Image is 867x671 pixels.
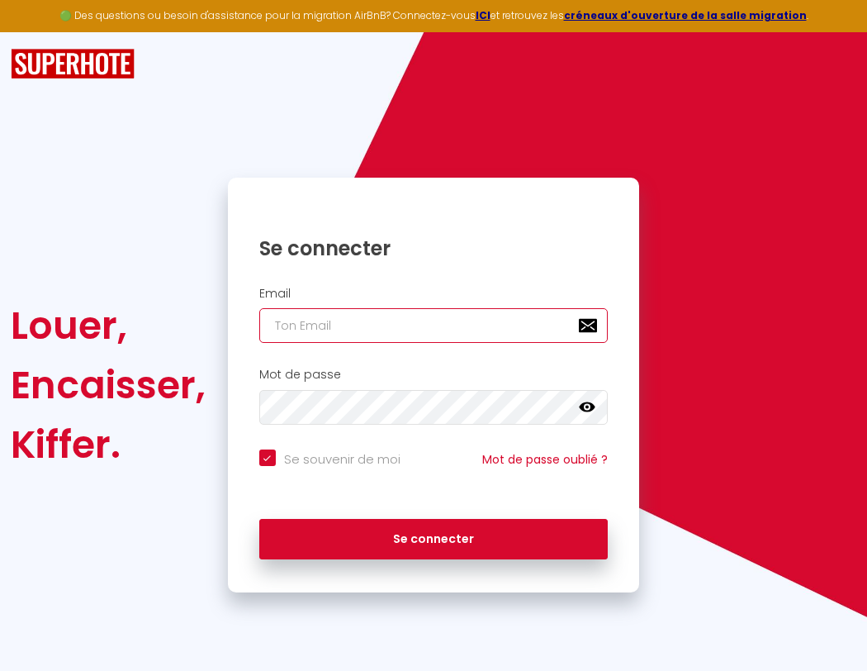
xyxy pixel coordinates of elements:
[259,308,609,343] input: Ton Email
[482,451,608,468] a: Mot de passe oublié ?
[11,415,206,474] div: Kiffer.
[11,355,206,415] div: Encaisser,
[259,368,609,382] h2: Mot de passe
[564,8,807,22] a: créneaux d'ouverture de la salle migration
[476,8,490,22] a: ICI
[259,287,609,301] h2: Email
[259,236,609,261] h1: Se connecter
[259,519,609,560] button: Se connecter
[13,7,63,56] button: Ouvrir le widget de chat LiveChat
[11,296,206,355] div: Louer,
[11,49,135,79] img: SuperHote logo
